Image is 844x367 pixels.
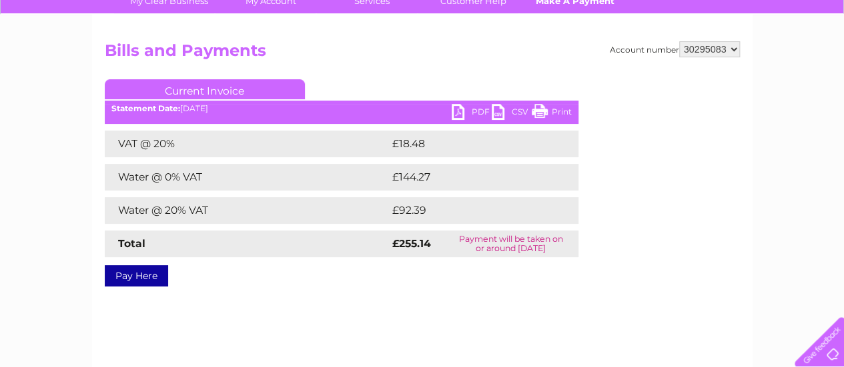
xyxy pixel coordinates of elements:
[389,197,552,224] td: £92.39
[105,265,168,286] a: Pay Here
[609,57,635,67] a: Water
[592,7,685,23] a: 0333 014 3131
[610,41,740,57] div: Account number
[105,131,389,157] td: VAT @ 20%
[680,57,720,67] a: Telecoms
[444,230,578,257] td: Payment will be taken on or around [DATE]
[118,237,145,250] strong: Total
[755,57,788,67] a: Contact
[389,131,551,157] td: £18.48
[107,7,738,65] div: Clear Business is a trading name of Verastar Limited (registered in [GEOGRAPHIC_DATA] No. 3667643...
[643,57,672,67] a: Energy
[105,104,578,113] div: [DATE]
[800,57,831,67] a: Log out
[105,41,740,67] h2: Bills and Payments
[532,104,572,123] a: Print
[492,104,532,123] a: CSV
[105,164,389,190] td: Water @ 0% VAT
[105,79,305,99] a: Current Invoice
[105,197,389,224] td: Water @ 20% VAT
[452,104,492,123] a: PDF
[111,103,180,113] b: Statement Date:
[389,164,554,190] td: £144.27
[29,35,97,75] img: logo.png
[392,237,431,250] strong: £255.14
[728,57,747,67] a: Blog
